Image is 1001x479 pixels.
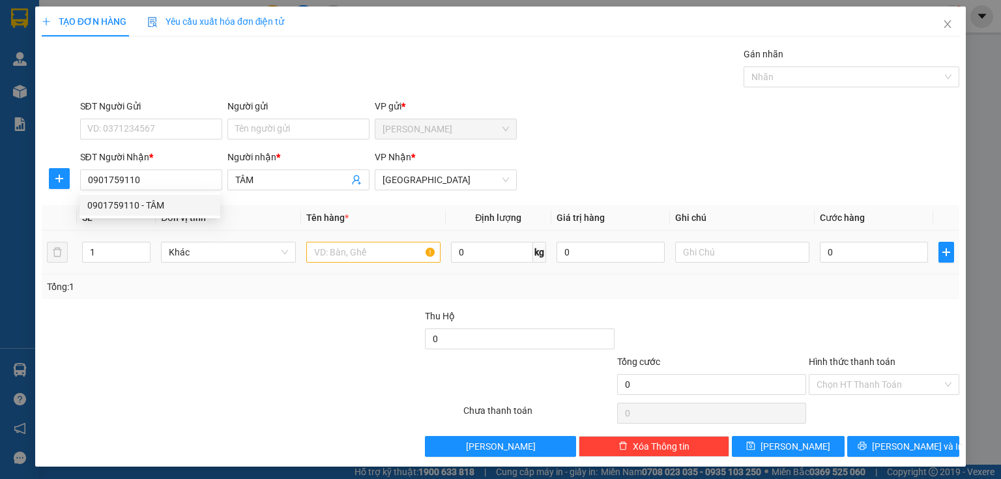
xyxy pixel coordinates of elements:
span: user-add [351,175,362,185]
div: 0901759110 - TÂM [87,198,212,212]
div: VP gửi [375,99,517,113]
div: Chưa thanh toán [462,403,615,426]
button: delete [47,242,68,263]
span: close [942,19,953,29]
span: kg [533,242,546,263]
span: [PERSON_NAME] [761,439,830,454]
div: 0901759110 - TÂM [80,195,220,216]
div: Người nhận [227,150,370,164]
span: Tổng cước [617,356,660,367]
button: deleteXóa Thông tin [579,436,729,457]
span: TẠO ĐƠN HÀNG [42,16,126,27]
div: Tổng: 1 [47,280,387,294]
span: plus [939,247,953,257]
span: save [746,441,755,452]
label: Gán nhãn [744,49,783,59]
button: printer[PERSON_NAME] và In [847,436,960,457]
label: Hình thức thanh toán [809,356,895,367]
span: Xóa Thông tin [633,439,689,454]
span: plus [42,17,51,26]
span: Giá trị hàng [557,212,605,223]
button: [PERSON_NAME] [425,436,575,457]
span: Sài Gòn [383,170,509,190]
th: Ghi chú [670,205,815,231]
img: icon [147,17,158,27]
input: Ghi Chú [675,242,809,263]
span: Cước hàng [820,212,865,223]
span: Yêu cầu xuất hóa đơn điện tử [147,16,285,27]
button: Close [929,7,966,43]
div: Người gửi [227,99,370,113]
input: 0 [557,242,665,263]
span: Thu Hộ [425,311,455,321]
button: save[PERSON_NAME] [732,436,845,457]
span: Phan Rang [383,119,509,139]
span: plus [50,173,69,184]
span: printer [858,441,867,452]
button: plus [49,168,70,189]
div: SĐT Người Gửi [80,99,222,113]
div: SĐT Người Nhận [80,150,222,164]
button: plus [938,242,954,263]
input: VD: Bàn, Ghế [306,242,441,263]
span: [PERSON_NAME] [466,439,536,454]
span: Tên hàng [306,212,349,223]
span: delete [618,441,628,452]
span: [PERSON_NAME] và In [872,439,963,454]
span: VP Nhận [375,152,411,162]
span: Định lượng [475,212,521,223]
span: Khác [169,242,287,262]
